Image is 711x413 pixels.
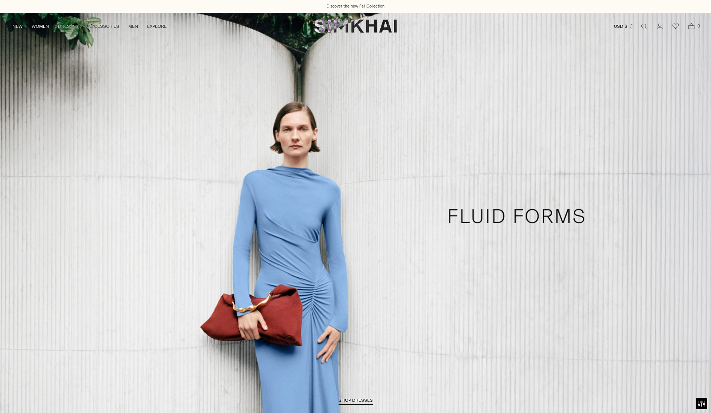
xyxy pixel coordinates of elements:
[327,3,384,9] a: Discover the new Fall Collection
[339,398,373,405] a: SHOP DRESSES
[32,18,49,35] a: WOMEN
[339,398,373,403] span: SHOP DRESSES
[695,23,702,29] span: 0
[58,18,79,35] a: DRESSES
[12,18,23,35] a: NEW
[128,18,138,35] a: MEN
[614,18,634,35] button: USD $
[637,19,652,34] a: Open search modal
[684,19,699,34] a: Open cart modal
[668,19,683,34] a: Wishlist
[147,18,167,35] a: EXPLORE
[652,19,667,34] a: Go to the account page
[314,19,397,33] a: SIMKHAI
[88,18,119,35] a: ACCESSORIES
